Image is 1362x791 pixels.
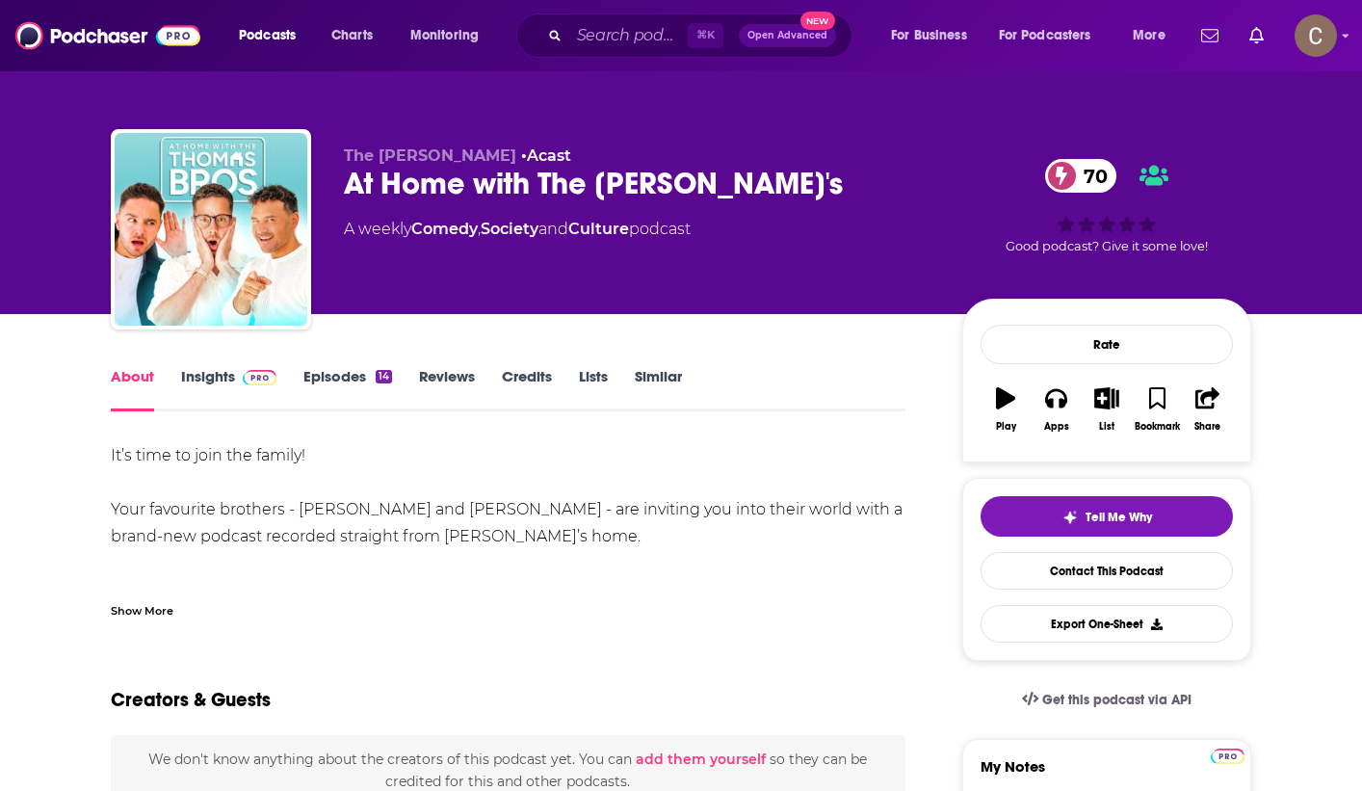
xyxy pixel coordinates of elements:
a: Lists [579,367,608,411]
span: New [800,12,835,30]
div: 70Good podcast? Give it some love! [962,146,1251,266]
img: Podchaser - Follow, Share and Rate Podcasts [15,17,200,54]
button: open menu [986,20,1119,51]
a: Show notifications dropdown [1242,19,1271,52]
div: Search podcasts, credits, & more... [535,13,871,58]
input: Search podcasts, credits, & more... [569,20,688,51]
button: Show profile menu [1295,14,1337,57]
a: Get this podcast via API [1007,676,1207,724]
a: Comedy [411,220,478,238]
button: Open AdvancedNew [739,24,836,47]
h2: Creators & Guests [111,688,271,712]
img: User Profile [1295,14,1337,57]
a: Society [481,220,538,238]
button: tell me why sparkleTell Me Why [981,496,1233,537]
a: 70 [1045,159,1117,193]
button: Play [981,375,1031,444]
button: add them yourself [636,751,766,767]
a: Charts [319,20,384,51]
a: Similar [635,367,682,411]
span: We don't know anything about the creators of this podcast yet . You can so they can be credited f... [148,751,867,789]
span: For Podcasters [999,22,1091,49]
div: Share [1194,421,1220,433]
a: About [111,367,154,411]
div: A weekly podcast [344,218,691,241]
span: • [521,146,571,165]
img: Podchaser Pro [243,370,276,385]
span: Open Advanced [747,31,827,40]
button: Export One-Sheet [981,605,1233,643]
span: , [478,220,481,238]
button: Apps [1031,375,1081,444]
a: Acast [527,146,571,165]
img: tell me why sparkle [1062,510,1078,525]
button: Bookmark [1132,375,1182,444]
img: Podchaser Pro [1211,749,1244,764]
a: InsightsPodchaser Pro [181,367,276,411]
div: Play [996,421,1016,433]
div: List [1099,421,1114,433]
label: My Notes [981,757,1233,791]
span: and [538,220,568,238]
div: Bookmark [1135,421,1180,433]
span: 70 [1064,159,1117,193]
button: open menu [225,20,321,51]
a: Credits [502,367,552,411]
div: Apps [1044,421,1069,433]
span: Tell Me Why [1086,510,1152,525]
button: open menu [1119,20,1190,51]
a: Culture [568,220,629,238]
div: Rate [981,325,1233,364]
span: Good podcast? Give it some love! [1006,239,1208,253]
a: Contact This Podcast [981,552,1233,590]
div: 14 [376,370,392,383]
button: open menu [877,20,991,51]
a: Episodes14 [303,367,392,411]
span: Charts [331,22,373,49]
a: Reviews [419,367,475,411]
img: At Home with The Thomas Bro's [115,133,307,326]
button: List [1082,375,1132,444]
span: Podcasts [239,22,296,49]
span: Monitoring [410,22,479,49]
span: Get this podcast via API [1042,692,1192,708]
button: open menu [397,20,504,51]
span: The [PERSON_NAME] [344,146,516,165]
a: Show notifications dropdown [1193,19,1226,52]
span: More [1133,22,1166,49]
span: ⌘ K [688,23,723,48]
span: For Business [891,22,967,49]
button: Share [1183,375,1233,444]
span: Logged in as clay.bolton [1295,14,1337,57]
a: Pro website [1211,746,1244,764]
